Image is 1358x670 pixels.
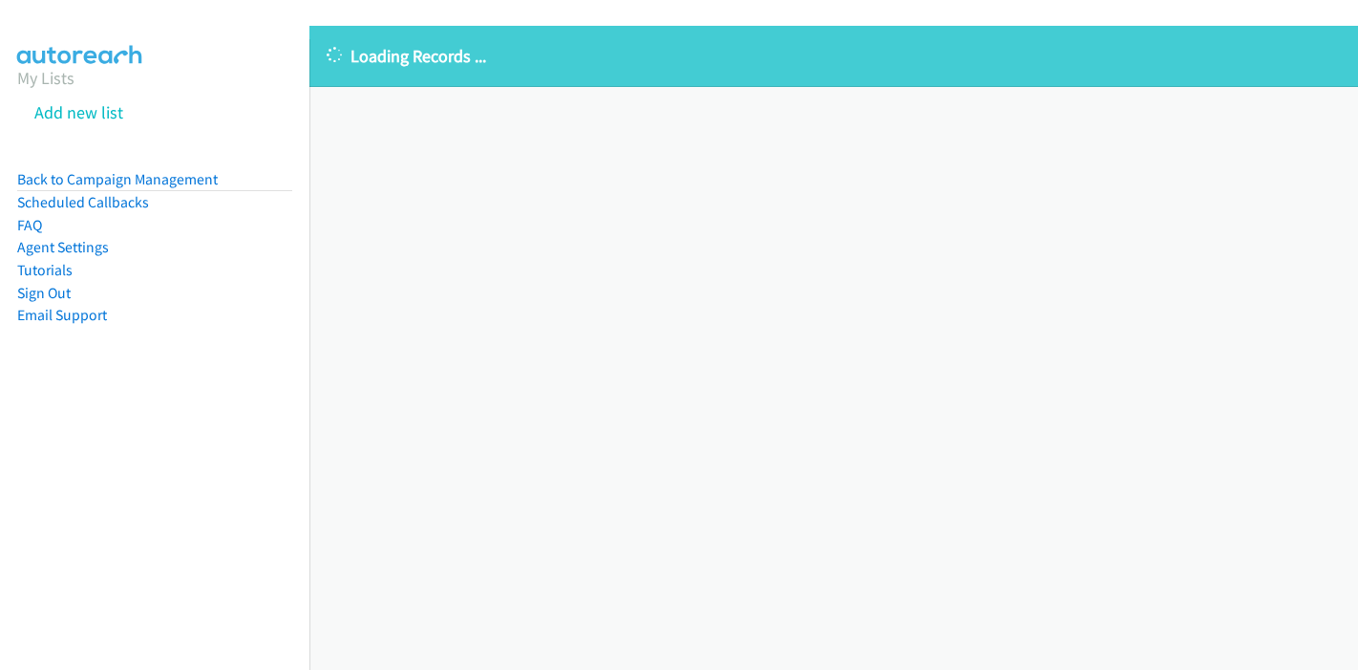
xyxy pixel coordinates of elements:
[17,306,107,324] a: Email Support
[17,193,149,211] a: Scheduled Callbacks
[327,43,1341,69] p: Loading Records ...
[17,261,73,279] a: Tutorials
[17,67,74,89] a: My Lists
[17,216,42,234] a: FAQ
[34,101,123,123] a: Add new list
[17,170,218,188] a: Back to Campaign Management
[17,238,109,256] a: Agent Settings
[17,284,71,302] a: Sign Out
